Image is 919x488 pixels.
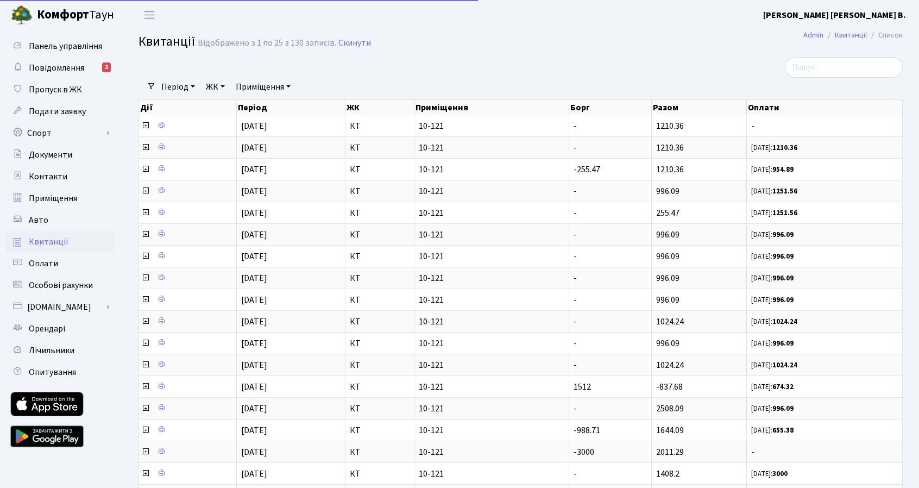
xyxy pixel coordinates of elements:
span: 1210.36 [656,120,684,132]
span: Повідомлення [29,62,84,74]
a: Період [157,78,199,96]
a: [PERSON_NAME] [PERSON_NAME] В. [763,9,906,22]
span: 996.09 [656,251,679,262]
b: 1024.24 [772,360,797,370]
span: 1024.24 [656,359,684,371]
span: 10-121 [419,165,564,174]
small: [DATE]: [751,295,794,305]
span: Документи [29,149,72,161]
span: - [574,272,577,284]
span: [DATE] [241,272,267,284]
span: - [574,185,577,197]
span: - [574,359,577,371]
span: - [574,207,577,219]
small: [DATE]: [751,426,794,435]
b: Комфорт [37,6,89,23]
span: КТ [350,209,410,217]
input: Пошук... [785,57,903,78]
span: -988.71 [574,424,600,436]
span: Подати заявку [29,105,86,117]
span: [DATE] [241,207,267,219]
span: 10-121 [419,143,564,152]
span: [DATE] [241,229,267,241]
span: Таун [37,6,114,24]
span: КТ [350,122,410,130]
span: 255.47 [656,207,679,219]
span: КТ [350,274,410,283]
b: 996.09 [772,273,794,283]
a: Особові рахунки [5,274,114,296]
small: [DATE]: [751,404,794,414]
span: КТ [350,187,410,196]
b: 1210.36 [772,143,797,153]
span: Квитанції [139,32,195,51]
a: Приміщення [231,78,295,96]
span: [DATE] [241,446,267,458]
span: Орендарі [29,323,65,335]
th: Період [237,100,345,115]
a: Пропуск в ЖК [5,79,114,101]
span: 10-121 [419,209,564,217]
span: 10-121 [419,187,564,196]
span: КТ [350,383,410,391]
span: - [574,316,577,328]
b: 1251.56 [772,208,797,218]
span: КТ [350,404,410,413]
span: 1408.2 [656,468,679,480]
b: 996.09 [772,339,794,348]
span: КТ [350,317,410,326]
span: Контакти [29,171,67,183]
span: [DATE] [241,142,267,154]
b: 996.09 [772,252,794,261]
span: - [574,251,577,262]
a: Скинути [338,38,371,48]
small: [DATE]: [751,360,797,370]
span: -255.47 [574,164,600,176]
span: [DATE] [241,316,267,328]
a: Документи [5,144,114,166]
nav: breadcrumb [787,24,919,47]
span: Квитанції [29,236,68,248]
a: Спорт [5,122,114,144]
span: 996.09 [656,294,679,306]
a: Приміщення [5,187,114,209]
a: Авто [5,209,114,231]
span: КТ [350,143,410,152]
a: Оплати [5,253,114,274]
span: -3000 [574,446,594,458]
span: 2508.09 [656,403,684,415]
span: 10-121 [419,252,564,261]
span: - [574,142,577,154]
span: Панель управління [29,40,102,52]
small: [DATE]: [751,469,788,479]
b: 996.09 [772,230,794,240]
span: [DATE] [241,468,267,480]
div: 1 [102,62,111,72]
span: 10-121 [419,122,564,130]
span: 10-121 [419,448,564,456]
span: Лічильники [29,345,74,356]
span: КТ [350,448,410,456]
span: 2011.29 [656,446,684,458]
span: - [574,337,577,349]
a: [DOMAIN_NAME] [5,296,114,318]
span: 996.09 [656,337,679,349]
span: 10-121 [419,274,564,283]
span: КТ [350,339,410,348]
a: Панель управління [5,35,114,57]
span: 10-121 [419,296,564,304]
span: 10-121 [419,426,564,435]
span: 1512 [574,381,591,393]
span: КТ [350,252,410,261]
small: [DATE]: [751,273,794,283]
a: Опитування [5,361,114,383]
th: Приміщення [414,100,569,115]
span: - [751,448,898,456]
span: [DATE] [241,403,267,415]
span: Пропуск в ЖК [29,84,82,96]
span: [DATE] [241,164,267,176]
a: Лічильники [5,340,114,361]
a: Квитанції [5,231,114,253]
span: 996.09 [656,272,679,284]
span: КТ [350,165,410,174]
